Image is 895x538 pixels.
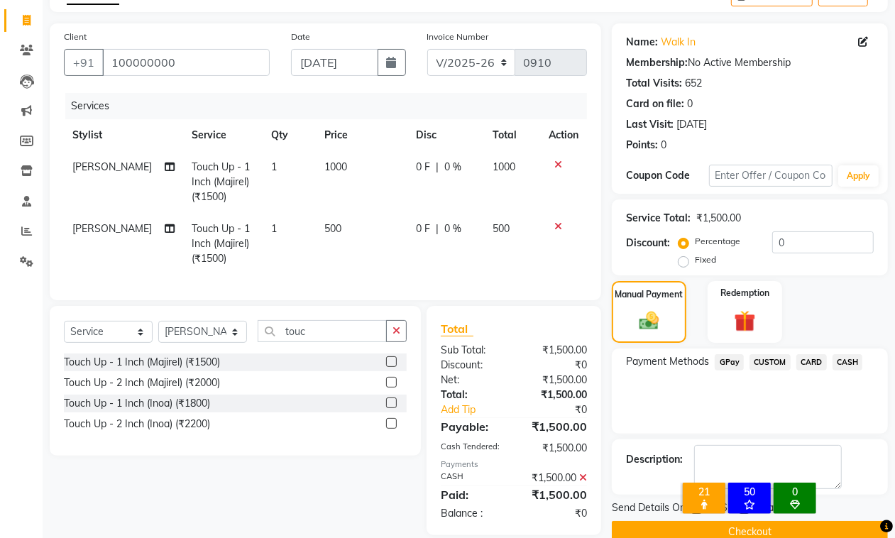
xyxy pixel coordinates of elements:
[291,31,310,43] label: Date
[796,354,827,370] span: CARD
[64,375,220,390] div: Touch Up - 2 Inch (Majirel) (₹2000)
[514,343,598,358] div: ₹1,500.00
[416,160,430,175] span: 0 F
[661,138,666,153] div: 0
[514,418,598,435] div: ₹1,500.00
[183,119,263,151] th: Service
[685,76,702,91] div: 652
[441,322,473,336] span: Total
[696,211,741,226] div: ₹1,500.00
[709,165,833,187] input: Enter Offer / Coupon Code
[750,354,791,370] span: CUSTOM
[316,119,408,151] th: Price
[324,160,347,173] span: 1000
[833,354,863,370] span: CASH
[407,119,484,151] th: Disc
[686,485,723,498] div: 21
[444,160,461,175] span: 0 %
[626,55,688,70] div: Membership:
[626,97,684,111] div: Card on file:
[626,76,682,91] div: Total Visits:
[661,35,696,50] a: Walk In
[436,160,439,175] span: |
[493,160,515,173] span: 1000
[430,506,514,521] div: Balance :
[484,119,540,151] th: Total
[64,396,210,411] div: Touch Up - 1 Inch (Inoa) (₹1800)
[695,253,716,266] label: Fixed
[514,506,598,521] div: ₹0
[695,235,740,248] label: Percentage
[687,97,693,111] div: 0
[324,222,341,235] span: 500
[430,486,514,503] div: Paid:
[720,287,769,300] label: Redemption
[436,221,439,236] span: |
[626,35,658,50] div: Name:
[493,222,510,235] span: 500
[626,138,658,153] div: Points:
[64,31,87,43] label: Client
[64,355,220,370] div: Touch Up - 1 Inch (Majirel) (₹1500)
[263,119,316,151] th: Qty
[731,485,768,498] div: 50
[102,49,270,76] input: Search by Name/Mobile/Email/Code
[430,418,514,435] div: Payable:
[514,358,598,373] div: ₹0
[430,388,514,402] div: Total:
[540,119,587,151] th: Action
[192,222,250,265] span: Touch Up - 1 Inch (Majirel) (₹1500)
[64,119,183,151] th: Stylist
[528,402,598,417] div: ₹0
[626,211,691,226] div: Service Total:
[626,354,709,369] span: Payment Methods
[633,309,665,332] img: _cash.svg
[441,459,587,471] div: Payments
[727,308,762,334] img: _gift.svg
[192,160,250,203] span: Touch Up - 1 Inch (Majirel) (₹1500)
[430,358,514,373] div: Discount:
[430,471,514,485] div: CASH
[430,441,514,456] div: Cash Tendered:
[430,402,528,417] a: Add Tip
[626,236,670,251] div: Discount:
[626,452,683,467] div: Description:
[65,93,598,119] div: Services
[72,160,152,173] span: [PERSON_NAME]
[514,388,598,402] div: ₹1,500.00
[626,168,708,183] div: Coupon Code
[272,160,278,173] span: 1
[514,441,598,456] div: ₹1,500.00
[272,222,278,235] span: 1
[430,373,514,388] div: Net:
[514,486,598,503] div: ₹1,500.00
[612,500,686,518] span: Send Details On
[838,165,879,187] button: Apply
[444,221,461,236] span: 0 %
[514,471,598,485] div: ₹1,500.00
[64,49,104,76] button: +91
[776,485,813,498] div: 0
[258,320,387,342] input: Search or Scan
[427,31,489,43] label: Invoice Number
[715,354,744,370] span: GPay
[64,417,210,432] div: Touch Up - 2 Inch (Inoa) (₹2200)
[72,222,152,235] span: [PERSON_NAME]
[416,221,430,236] span: 0 F
[615,288,683,301] label: Manual Payment
[626,117,674,132] div: Last Visit:
[514,373,598,388] div: ₹1,500.00
[626,55,874,70] div: No Active Membership
[676,117,707,132] div: [DATE]
[430,343,514,358] div: Sub Total:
